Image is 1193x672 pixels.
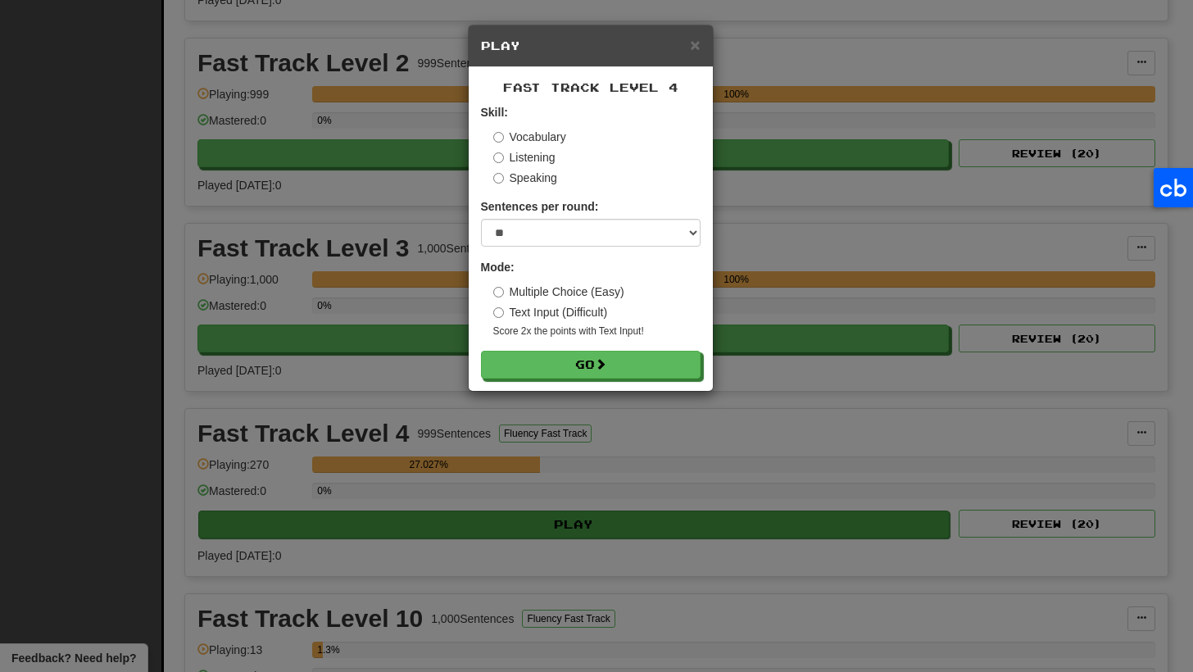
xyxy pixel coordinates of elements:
[493,173,504,184] input: Speaking
[493,129,566,145] label: Vocabulary
[493,149,556,166] label: Listening
[481,261,515,274] strong: Mode:
[481,106,508,119] strong: Skill:
[690,36,700,53] button: Close
[481,38,701,54] h5: Play
[690,35,700,54] span: ×
[481,198,599,215] label: Sentences per round:
[493,132,504,143] input: Vocabulary
[481,351,701,379] button: Go
[493,304,608,320] label: Text Input (Difficult)
[493,307,504,318] input: Text Input (Difficult)
[503,80,678,94] span: Fast Track Level 4
[493,287,504,297] input: Multiple Choice (Easy)
[493,152,504,163] input: Listening
[493,170,557,186] label: Speaking
[493,325,701,338] small: Score 2x the points with Text Input !
[493,284,624,300] label: Multiple Choice (Easy)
